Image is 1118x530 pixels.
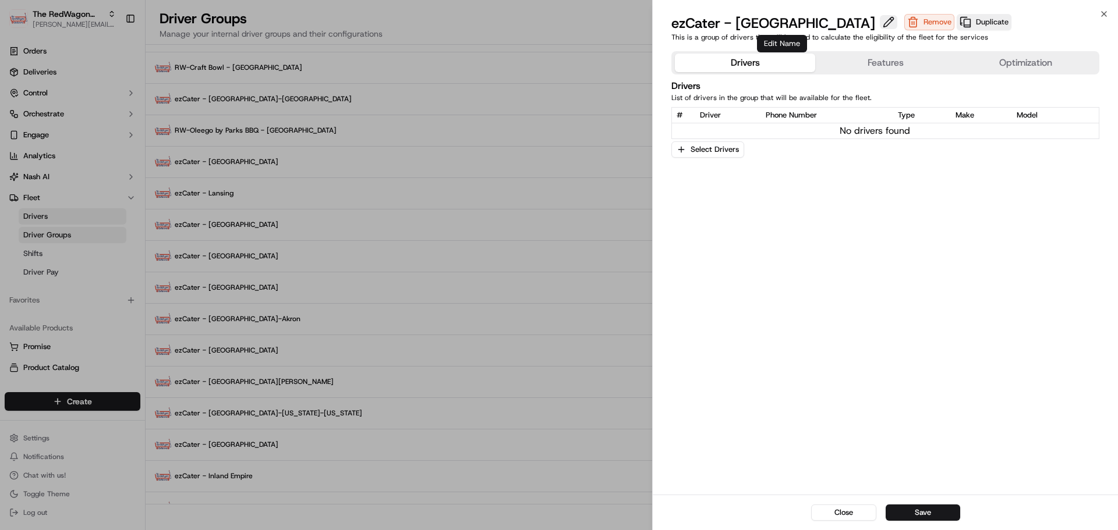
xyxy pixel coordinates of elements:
button: Close [811,504,876,521]
span: [PERSON_NAME] [36,180,94,190]
a: 💻API Documentation [94,255,192,276]
span: • [97,180,101,190]
h4: Drivers [671,79,1099,93]
button: Remove [904,14,954,30]
div: 💻 [98,261,108,271]
button: Duplicate [957,14,1011,33]
button: Optimization [956,54,1096,72]
img: Jeff Sasse [12,201,30,219]
span: [DATE] [103,180,127,190]
button: Drivers [675,54,815,72]
p: Welcome 👋 [12,47,212,65]
input: Got a question? Start typing here... [30,75,210,87]
button: Remove [904,14,954,33]
button: Select Drivers [671,141,753,158]
span: • [97,212,101,221]
span: API Documentation [110,260,187,272]
button: Features [815,54,956,72]
img: Nash [12,12,35,35]
span: Pylon [116,289,141,297]
p: List of drivers in the group that will be available for the fleet. [671,93,1099,102]
a: Powered byPylon [82,288,141,297]
div: Start new chat [52,111,191,123]
div: 📗 [12,261,21,271]
th: Model [1012,108,1078,123]
div: We're available if you need us! [52,123,160,132]
span: Knowledge Base [23,260,89,272]
div: Past conversations [12,151,78,161]
th: Type [893,108,950,123]
div: Edit Name [757,35,807,52]
a: 📗Knowledge Base [7,255,94,276]
span: [DATE] [103,212,127,221]
th: Make [951,108,1012,123]
div: ezCater - [GEOGRAPHIC_DATA] [671,14,902,33]
img: 1736555255976-a54dd68f-1ca7-489b-9aae-adbdc363a1c4 [12,111,33,132]
img: Jeff Sasse [12,169,30,188]
th: Phone Number [761,108,893,123]
button: See all [181,149,212,163]
button: Select Drivers [671,141,744,158]
td: No drivers found [672,123,1078,139]
th: Driver [695,108,762,123]
button: Save [886,504,960,521]
button: Duplicate [957,14,1011,30]
button: Start new chat [198,115,212,129]
p: This is a group of drivers that will be used to calculate the eligibility of the fleet for the se... [671,33,1099,42]
span: [PERSON_NAME] [36,212,94,221]
th: # [672,108,695,123]
img: 8571987876998_91fb9ceb93ad5c398215_72.jpg [24,111,45,132]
